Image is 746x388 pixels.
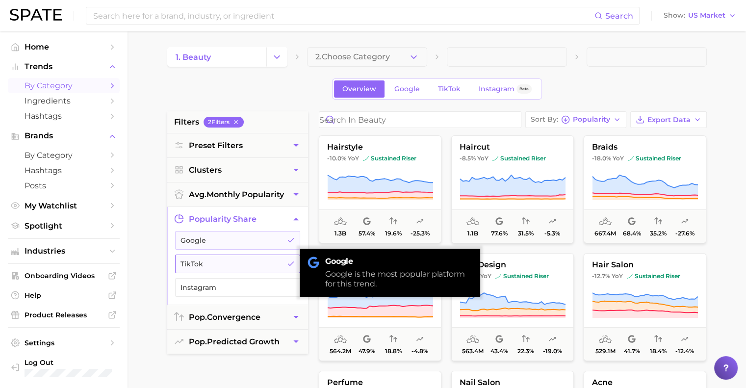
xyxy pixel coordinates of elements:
span: popularity share: Google [363,334,371,345]
a: Spotlight [8,218,120,233]
span: -8.5% [460,155,476,162]
span: popularity share: Google [628,334,636,345]
img: SPATE [10,9,62,21]
button: nail design-16.8% YoYsustained risersustained riser563.4m43.4%22.3%-19.0% [451,253,574,361]
a: Hashtags [8,163,120,178]
span: sustained riser [628,155,681,162]
img: sustained riser [492,155,498,161]
span: -25.3% [410,230,429,237]
input: Search here for a brand, industry, or ingredient [92,7,594,24]
span: popularity share: Google [363,216,371,228]
span: 43.4% [490,348,508,355]
button: hairstyle-10.0% YoYsustained risersustained riser1.3b57.4%19.6%-25.3% [319,135,441,243]
a: TikTok [430,80,469,98]
span: sustained riser [627,272,680,280]
a: Help [8,288,120,303]
span: Beta [519,85,529,93]
a: Posts [8,178,120,193]
span: popularity predicted growth: Uncertain [681,334,689,345]
button: pop.convergence [167,305,308,329]
button: 2Filters [204,117,244,128]
span: Industries [25,247,103,256]
span: Google [180,236,279,244]
span: 529.1m [595,348,615,355]
span: average monthly popularity: Very High Popularity [599,334,612,345]
span: -19.0% [542,348,562,355]
span: popularity share: Google [628,216,636,228]
span: 1.3b [334,230,346,237]
span: YoY [348,155,359,162]
strong: Google [325,257,472,266]
span: My Watchlist [25,201,103,210]
span: Instagram [180,284,279,291]
span: Brands [25,131,103,140]
a: Product Releases [8,308,120,322]
span: predicted growth [189,337,280,346]
a: Settings [8,336,120,350]
a: 1. beauty [167,47,266,67]
span: popularity predicted growth: Uncertain [681,216,689,228]
span: -18.0% [592,155,611,162]
a: InstagramBeta [470,80,540,98]
span: nail design [452,260,573,269]
span: Overview [342,85,376,93]
span: 1.1b [467,230,478,237]
a: Google [386,80,428,98]
span: 35.2% [650,230,667,237]
button: hair salon-12.7% YoYsustained risersustained riser529.1m41.7%18.4%-12.4% [584,253,706,361]
span: by Category [25,151,103,160]
span: filters [174,116,199,128]
button: pop.predicted growth [167,330,308,354]
span: -5.3% [544,230,560,237]
span: 563.4m [462,348,484,355]
span: 18.4% [650,348,667,355]
span: popularity predicted growth: Very Unlikely [548,334,556,345]
span: sustained riser [492,155,546,162]
span: popularity convergence: Low Convergence [522,216,530,228]
span: convergence [189,312,260,322]
button: Sort ByPopularity [525,111,626,128]
span: Search [605,11,633,21]
button: Trends [8,59,120,74]
span: Trends [25,62,103,71]
span: 47.9% [359,348,375,355]
button: haircut-8.5% YoYsustained risersustained riser1.1b77.6%31.5%-5.3% [451,135,574,243]
span: 18.8% [385,348,402,355]
span: YoY [477,155,489,162]
span: Spotlight [25,221,103,231]
button: popularity share [167,207,308,231]
span: sustained riser [495,272,549,280]
span: Log Out [25,358,112,367]
button: 2.Choose Category [307,47,427,67]
span: 41.7% [623,348,640,355]
a: My Watchlist [8,198,120,213]
a: Hashtags [8,108,120,124]
div: Google is the most popular platform for this trend. [325,269,472,289]
span: 22.3% [517,348,534,355]
span: Settings [25,338,103,347]
span: Instagram [479,85,514,93]
span: popularity share: Google [495,216,503,228]
button: Clusters [167,158,308,182]
span: Google [394,85,420,93]
button: Preset Filters [167,133,308,157]
span: -12.4% [675,348,694,355]
span: popularity predicted growth: Uncertain [416,216,424,228]
span: popularity convergence: Low Convergence [654,216,662,228]
span: TikTok [180,260,279,268]
span: Preset Filters [189,141,243,150]
button: curly hair+1.4% YoYsustained risersustained riser564.2m47.9%18.8%-4.8% [319,253,441,361]
a: by Category [8,148,120,163]
span: Ingredients [25,96,103,105]
span: perfume [319,378,441,387]
span: average monthly popularity: Very High Popularity [334,216,347,228]
button: ShowUS Market [661,9,739,22]
span: average monthly popularity: Very High Popularity [599,216,612,228]
button: Change Category [266,47,287,67]
span: -10.0% [327,155,346,162]
span: Popularity [573,117,610,122]
abbr: popularity index [189,337,207,346]
span: popularity share: Google [495,334,503,345]
button: Industries [8,244,120,259]
span: Export Data [647,116,691,124]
